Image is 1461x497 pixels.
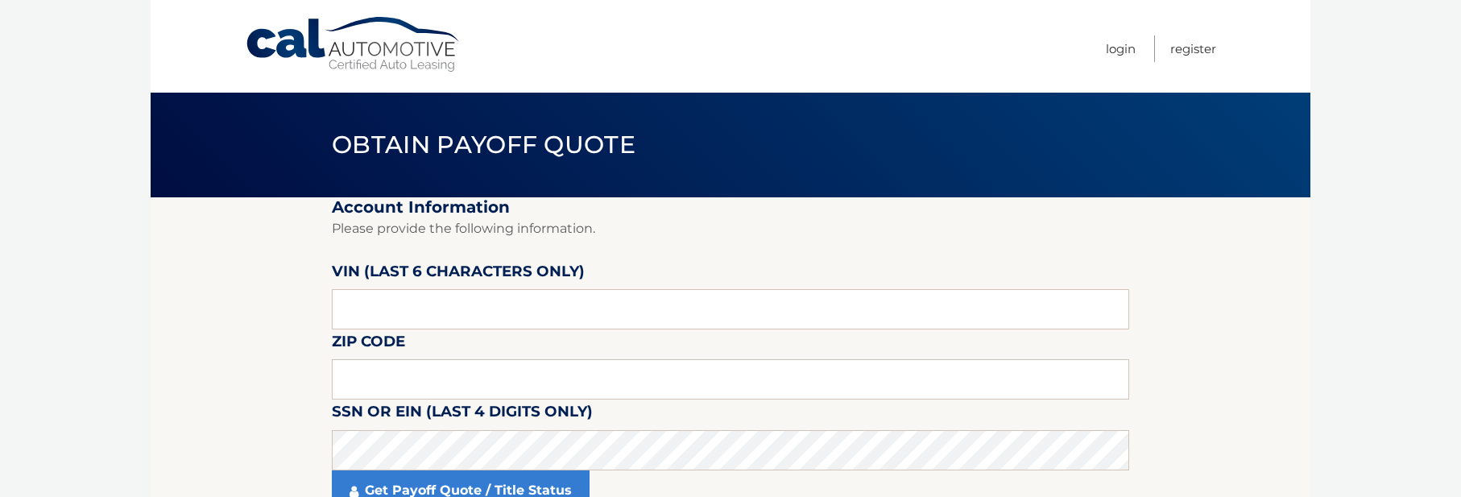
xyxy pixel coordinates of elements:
[332,329,405,359] label: Zip Code
[245,16,462,73] a: Cal Automotive
[332,400,593,429] label: SSN or EIN (last 4 digits only)
[1106,35,1136,62] a: Login
[332,197,1129,217] h2: Account Information
[332,217,1129,240] p: Please provide the following information.
[1170,35,1216,62] a: Register
[332,259,585,289] label: VIN (last 6 characters only)
[332,130,635,159] span: Obtain Payoff Quote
